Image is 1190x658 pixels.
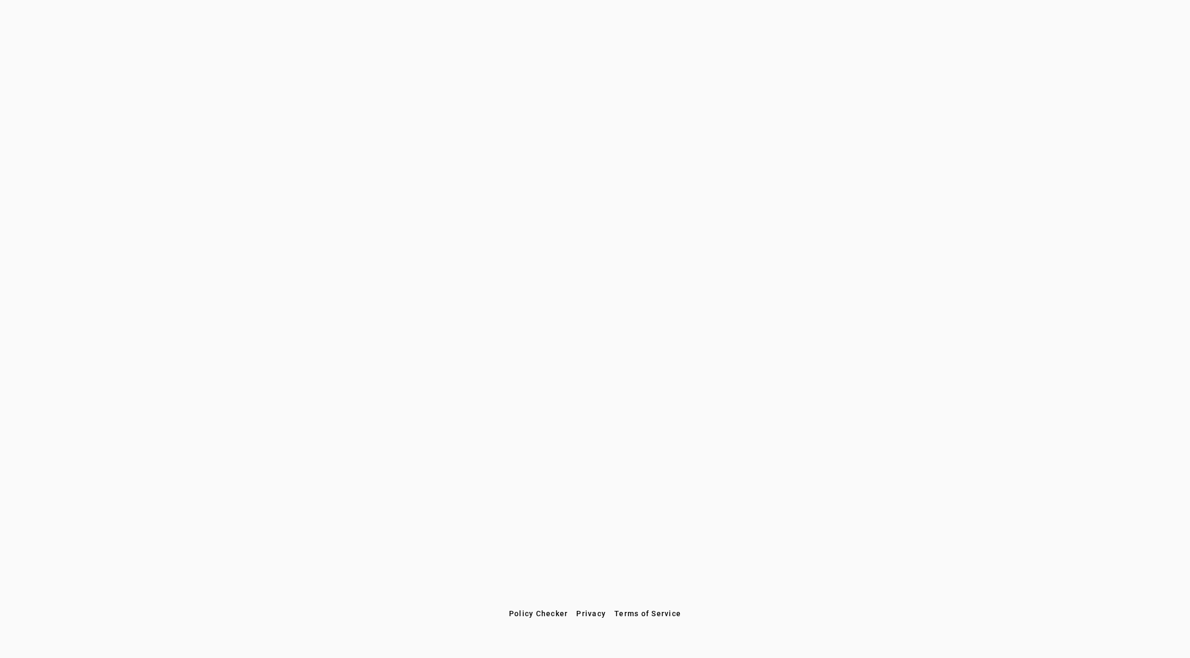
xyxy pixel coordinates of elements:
button: Policy Checker [505,604,573,623]
button: Privacy [572,604,610,623]
span: Policy Checker [509,609,568,618]
span: Terms of Service [614,609,681,618]
span: Privacy [576,609,606,618]
button: Terms of Service [610,604,685,623]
